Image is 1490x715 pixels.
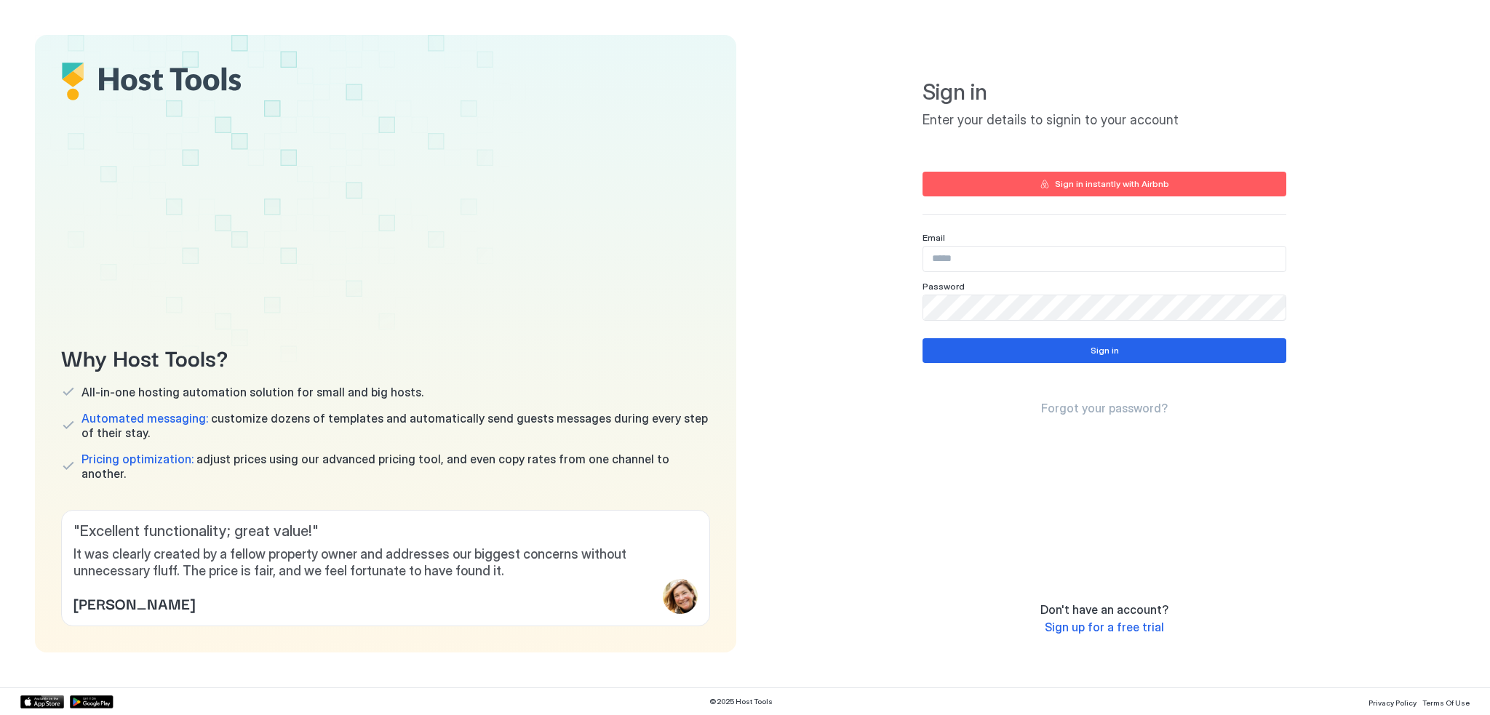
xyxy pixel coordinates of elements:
span: " Excellent functionality; great value! " [73,522,698,540]
input: Input Field [923,247,1286,271]
span: Enter your details to signin to your account [923,112,1286,129]
a: Sign up for a free trial [1045,620,1164,635]
a: Forgot your password? [1041,401,1168,416]
span: customize dozens of templates and automatically send guests messages during every step of their s... [81,411,710,440]
a: Terms Of Use [1422,694,1470,709]
input: Input Field [923,295,1286,320]
span: © 2025 Host Tools [709,697,773,706]
div: profile [663,579,698,614]
span: Email [923,232,945,243]
div: Sign in [1091,344,1119,357]
button: Sign in instantly with Airbnb [923,172,1286,196]
span: Sign up for a free trial [1045,620,1164,634]
span: Privacy Policy [1369,698,1417,707]
span: It was clearly created by a fellow property owner and addresses our biggest concerns without unne... [73,546,698,579]
span: Don't have an account? [1040,602,1168,617]
span: Pricing optimization: [81,452,194,466]
a: Privacy Policy [1369,694,1417,709]
span: Sign in [923,79,1286,106]
span: Automated messaging: [81,411,208,426]
span: [PERSON_NAME] [73,592,195,614]
span: Why Host Tools? [61,340,710,373]
span: Terms Of Use [1422,698,1470,707]
a: Google Play Store [70,695,113,708]
span: adjust prices using our advanced pricing tool, and even copy rates from one channel to another. [81,452,710,481]
span: Forgot your password? [1041,401,1168,415]
a: App Store [20,695,64,708]
span: All-in-one hosting automation solution for small and big hosts. [81,385,423,399]
div: Sign in instantly with Airbnb [1055,177,1169,191]
button: Sign in [923,338,1286,363]
span: Password [923,281,965,292]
